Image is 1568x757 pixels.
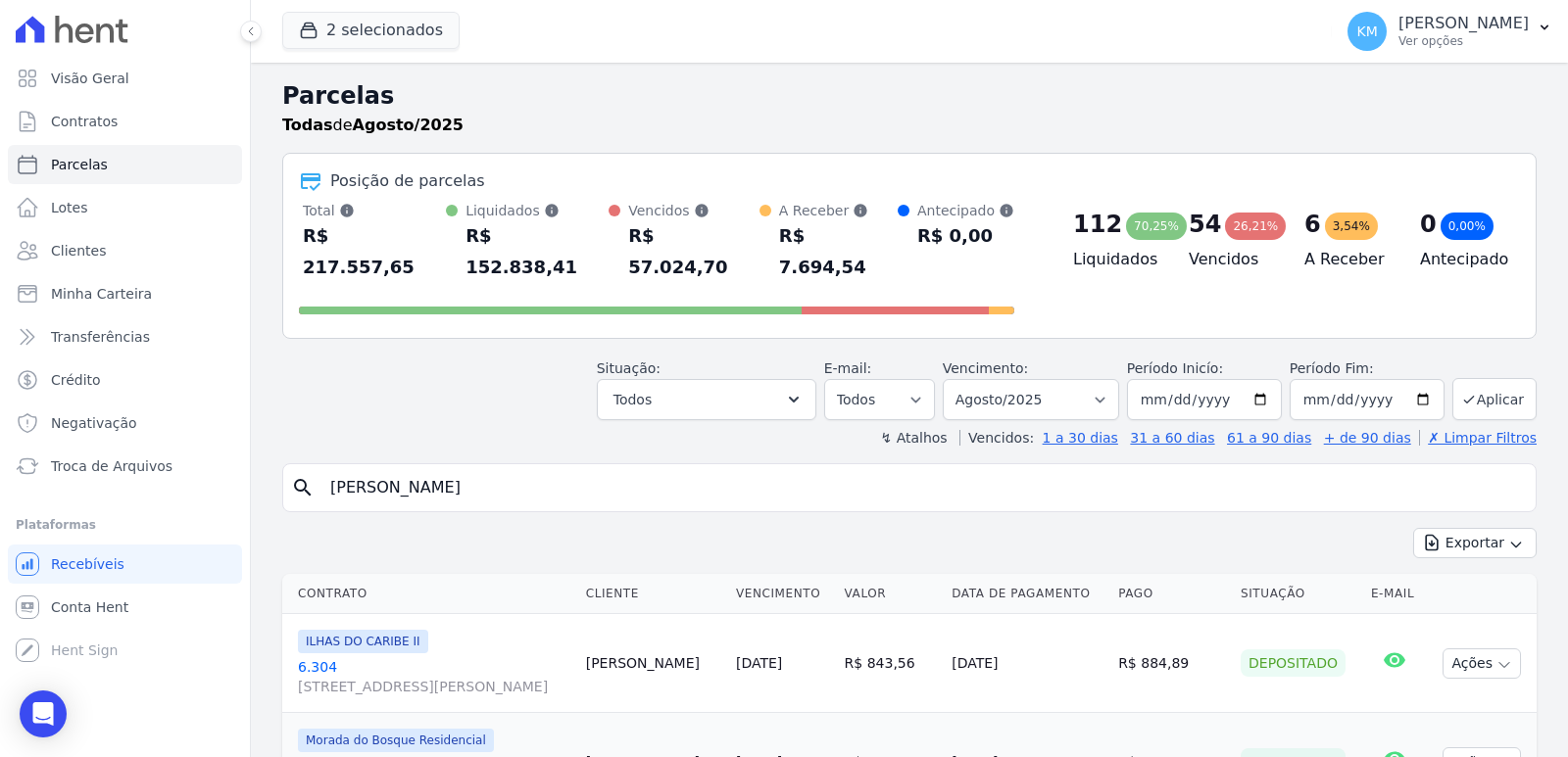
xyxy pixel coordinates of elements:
[1189,248,1273,271] h4: Vencidos
[597,379,816,420] button: Todos
[779,201,898,220] div: A Receber
[51,198,88,217] span: Lotes
[1304,209,1321,240] div: 6
[837,574,945,614] th: Valor
[917,220,1014,252] div: R$ 0,00
[8,102,242,141] a: Contratos
[736,655,782,671] a: [DATE]
[944,614,1110,713] td: [DATE]
[8,145,242,184] a: Parcelas
[1130,430,1214,446] a: 31 a 60 dias
[298,630,428,653] span: ILHAS DO CARIBE II
[1420,248,1504,271] h4: Antecipado
[51,597,128,617] span: Conta Hent
[51,327,150,347] span: Transferências
[613,388,652,411] span: Todos
[298,677,570,696] span: [STREET_ADDRESS][PERSON_NAME]
[1413,528,1537,558] button: Exportar
[282,116,333,134] strong: Todas
[8,231,242,270] a: Clientes
[8,544,242,584] a: Recebíveis
[1110,574,1233,614] th: Pago
[1332,4,1568,59] button: KM [PERSON_NAME] Ver opções
[1324,430,1411,446] a: + de 90 dias
[298,729,494,752] span: Morada do Bosque Residencial
[837,614,945,713] td: R$ 843,56
[8,274,242,313] a: Minha Carteira
[943,360,1028,376] label: Vencimento:
[1110,614,1233,713] td: R$ 884,89
[1241,649,1346,677] div: Depositado
[824,360,872,376] label: E-mail:
[597,360,661,376] label: Situação:
[779,220,898,283] div: R$ 7.694,54
[282,78,1537,114] h2: Parcelas
[51,284,152,304] span: Minha Carteira
[917,201,1014,220] div: Antecipado
[1073,248,1157,271] h4: Liquidados
[51,69,129,88] span: Visão Geral
[728,574,837,614] th: Vencimento
[282,114,464,137] p: de
[1398,14,1529,33] p: [PERSON_NAME]
[51,413,137,433] span: Negativação
[578,614,728,713] td: [PERSON_NAME]
[1419,430,1537,446] a: ✗ Limpar Filtros
[880,430,947,446] label: ↯ Atalhos
[353,116,464,134] strong: Agosto/2025
[51,456,172,476] span: Troca de Arquivos
[1127,360,1223,376] label: Período Inicío:
[1233,574,1363,614] th: Situação
[291,476,315,499] i: search
[628,201,759,220] div: Vencidos
[1073,209,1122,240] div: 112
[1356,24,1377,38] span: KM
[8,360,242,400] a: Crédito
[51,112,118,131] span: Contratos
[1304,248,1389,271] h4: A Receber
[20,690,67,737] div: Open Intercom Messenger
[1227,430,1311,446] a: 61 a 90 dias
[1398,33,1529,49] p: Ver opções
[1420,209,1437,240] div: 0
[1126,213,1187,240] div: 70,25%
[628,220,759,283] div: R$ 57.024,70
[298,657,570,696] a: 6.304[STREET_ADDRESS][PERSON_NAME]
[8,403,242,443] a: Negativação
[1189,209,1221,240] div: 54
[1441,213,1494,240] div: 0,00%
[1043,430,1118,446] a: 1 a 30 dias
[465,201,609,220] div: Liquidados
[282,12,460,49] button: 2 selecionados
[8,588,242,627] a: Conta Hent
[8,447,242,486] a: Troca de Arquivos
[318,468,1528,507] input: Buscar por nome do lote ou do cliente
[330,169,485,193] div: Posição de parcelas
[8,59,242,98] a: Visão Geral
[282,574,578,614] th: Contrato
[51,370,101,390] span: Crédito
[1452,378,1537,420] button: Aplicar
[51,155,108,174] span: Parcelas
[16,513,234,537] div: Plataformas
[465,220,609,283] div: R$ 152.838,41
[51,554,124,574] span: Recebíveis
[944,574,1110,614] th: Data de Pagamento
[578,574,728,614] th: Cliente
[959,430,1034,446] label: Vencidos:
[8,188,242,227] a: Lotes
[303,201,446,220] div: Total
[303,220,446,283] div: R$ 217.557,65
[1290,358,1445,379] label: Período Fim:
[8,317,242,356] a: Transferências
[51,241,106,260] span: Clientes
[1443,648,1521,679] button: Ações
[1363,574,1427,614] th: E-mail
[1325,213,1378,240] div: 3,54%
[1225,213,1286,240] div: 26,21%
